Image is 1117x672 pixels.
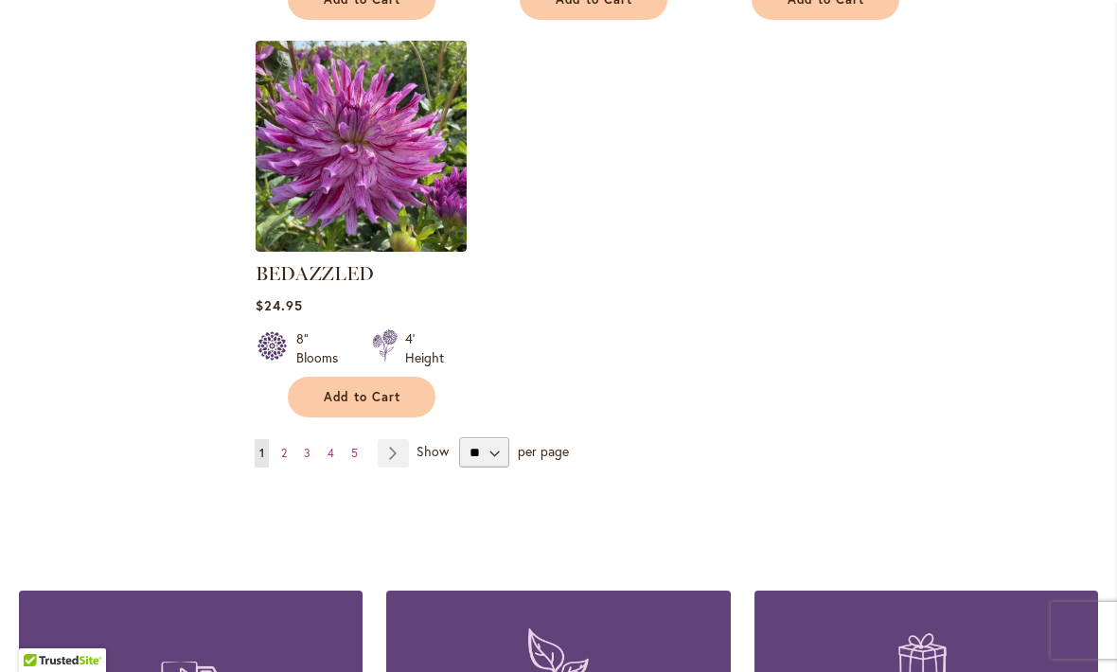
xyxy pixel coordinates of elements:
a: 3 [299,439,315,468]
span: $24.95 [256,296,303,314]
a: 5 [346,439,363,468]
span: Add to Cart [324,389,401,405]
div: 8" Blooms [296,329,349,367]
span: 3 [304,446,310,460]
a: Bedazzled [256,238,467,256]
span: Show [417,442,449,460]
span: per page [518,442,569,460]
button: Add to Cart [288,377,435,417]
span: 2 [281,446,287,460]
a: BEDAZZLED [256,262,374,285]
div: 4' Height [405,329,444,367]
a: 4 [323,439,339,468]
img: Bedazzled [256,41,467,252]
iframe: Launch Accessibility Center [14,605,67,658]
span: 1 [259,446,264,460]
span: 5 [351,446,358,460]
span: 4 [328,446,334,460]
a: 2 [276,439,292,468]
